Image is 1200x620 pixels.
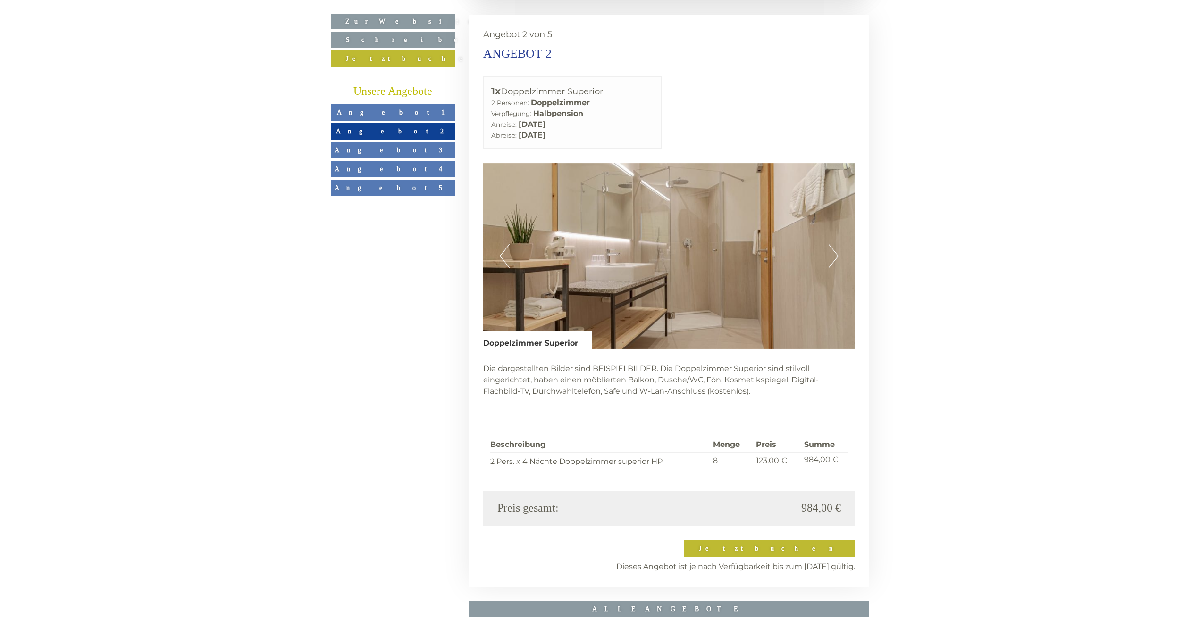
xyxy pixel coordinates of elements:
[491,110,531,117] small: Verpflegung:
[331,14,455,29] a: Zur Website
[335,146,451,154] span: Angebot 3
[490,452,709,469] td: 2 Pers. x 4 Nächte Doppelzimmer superior HP
[483,29,552,40] span: Angebot 2 von 5
[335,165,451,173] span: Angebot 4
[490,438,709,452] th: Beschreibung
[335,184,459,191] span: Angebot 5
[491,132,517,139] small: Abreise:
[14,27,169,35] div: [GEOGRAPHIC_DATA]
[7,25,174,54] div: Guten Tag, wie können wir Ihnen helfen?
[331,83,455,99] div: Unsere Angebote
[255,248,372,265] button: Senden
[800,438,848,452] th: Summe
[491,121,517,128] small: Anreise:
[752,438,800,452] th: Preis
[829,244,839,268] button: Next
[491,85,501,97] b: 1x
[519,120,545,129] b: [DATE]
[519,131,545,140] b: [DATE]
[709,452,752,469] td: 8
[500,244,510,268] button: Previous
[483,363,855,397] p: Die dargestellten Bilder sind BEISPIELBILDER. Die Doppelzimmer Superior sind stilvoll eingerichte...
[483,45,552,62] div: Angebot 2
[331,50,455,67] a: Jetzt buchen
[709,438,752,452] th: Menge
[491,84,654,98] div: Doppelzimmer Superior
[490,500,669,516] div: Preis gesamt:
[616,562,855,571] span: Dieses Angebot ist je nach Verfügbarkeit bis zum [DATE] gültig.
[483,163,855,349] img: image
[684,540,855,557] a: Jetzt buchen
[756,456,787,465] span: 123,00 €
[337,108,449,116] span: Angebot 1
[491,99,529,107] small: 2 Personen:
[168,7,204,23] div: [DATE]
[14,46,169,52] small: 20:48
[469,601,869,617] a: ALLE ANGEBOTE
[801,500,841,516] span: 984,00 €
[533,109,583,118] b: Halbpension
[800,452,848,469] td: 984,00 €
[531,98,590,107] b: Doppelzimmer
[331,32,455,48] a: Schreiben Sie uns
[336,127,450,135] span: Angebot 2
[483,331,592,349] div: Doppelzimmer Superior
